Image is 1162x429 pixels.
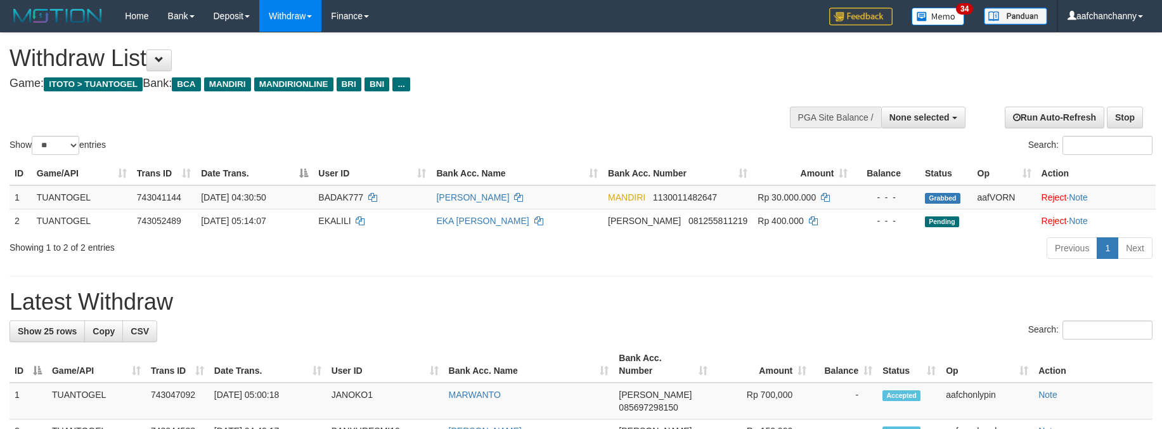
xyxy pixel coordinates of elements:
th: Date Trans.: activate to sort column ascending [209,346,326,383]
span: None selected [889,112,950,122]
label: Search: [1028,136,1152,155]
input: Search: [1062,320,1152,340]
h1: Latest Withdraw [10,289,1152,315]
span: BADAK777 [318,192,363,202]
td: JANOKO1 [326,383,444,419]
span: Show 25 rows [18,326,77,336]
input: Search: [1062,136,1152,155]
td: - [811,383,877,419]
span: CSV [131,326,149,336]
a: Copy [84,320,123,342]
a: 1 [1097,237,1118,259]
td: 743047092 [146,383,209,419]
button: None selected [881,107,965,128]
span: 34 [956,3,973,15]
a: Next [1118,237,1152,259]
th: Action [1033,346,1152,383]
td: aafVORN [972,185,1036,209]
span: Grabbed [925,193,960,204]
span: ... [392,77,410,91]
th: Game/API: activate to sort column ascending [47,346,146,383]
a: Show 25 rows [10,320,85,342]
td: TUANTOGEL [32,209,132,232]
td: 1 [10,185,32,209]
td: TUANTOGEL [32,185,132,209]
span: 743041144 [137,192,181,202]
td: Rp 700,000 [713,383,811,419]
label: Show entries [10,136,106,155]
th: User ID: activate to sort column ascending [313,162,431,185]
select: Showentries [32,136,79,155]
span: Rp 400.000 [758,216,803,226]
span: Copy 1130011482647 to clipboard [653,192,717,202]
span: 743052489 [137,216,181,226]
th: ID [10,162,32,185]
a: Stop [1107,107,1143,128]
th: Bank Acc. Name: activate to sort column ascending [444,346,614,383]
span: Copy [93,326,115,336]
th: Status [920,162,972,185]
td: TUANTOGEL [47,383,146,419]
img: Button%20Memo.svg [912,8,965,25]
span: MANDIRI [608,192,645,202]
h4: Game: Bank: [10,77,762,90]
span: Accepted [882,390,920,401]
img: panduan.png [984,8,1047,25]
th: Op: activate to sort column ascending [972,162,1036,185]
th: Trans ID: activate to sort column ascending [132,162,196,185]
th: Balance: activate to sort column ascending [811,346,877,383]
img: Feedback.jpg [829,8,893,25]
div: Showing 1 to 2 of 2 entries [10,236,475,254]
div: - - - [858,191,914,204]
span: [DATE] 04:30:50 [201,192,266,202]
td: 2 [10,209,32,232]
span: Copy 085697298150 to clipboard [619,402,678,412]
a: Note [1069,192,1088,202]
th: Amount: activate to sort column ascending [713,346,811,383]
label: Search: [1028,320,1152,340]
a: [PERSON_NAME] [436,192,509,202]
span: Rp 30.000.000 [758,192,816,202]
th: Op: activate to sort column ascending [941,346,1033,383]
th: Bank Acc. Number: activate to sort column ascending [603,162,752,185]
span: Pending [925,216,959,227]
span: BCA [172,77,200,91]
span: BNI [365,77,389,91]
th: Status: activate to sort column ascending [877,346,941,383]
span: Copy 081255811219 to clipboard [688,216,747,226]
a: Reject [1042,216,1067,226]
div: - - - [858,214,914,227]
th: Date Trans.: activate to sort column descending [196,162,313,185]
span: EKALILI [318,216,351,226]
td: · [1036,185,1156,209]
td: aafchonlypin [941,383,1033,419]
a: Run Auto-Refresh [1005,107,1104,128]
a: Note [1038,390,1057,400]
span: [PERSON_NAME] [619,390,692,400]
span: MANDIRIONLINE [254,77,333,91]
a: Note [1069,216,1088,226]
th: User ID: activate to sort column ascending [326,346,444,383]
span: ITOTO > TUANTOGEL [44,77,143,91]
th: Action [1036,162,1156,185]
div: PGA Site Balance / [790,107,881,128]
th: Amount: activate to sort column ascending [752,162,853,185]
span: MANDIRI [204,77,251,91]
td: 1 [10,383,47,419]
a: Reject [1042,192,1067,202]
img: MOTION_logo.png [10,6,106,25]
a: Previous [1047,237,1097,259]
a: CSV [122,320,157,342]
th: Bank Acc. Number: activate to sort column ascending [614,346,713,383]
span: [DATE] 05:14:07 [201,216,266,226]
td: [DATE] 05:00:18 [209,383,326,419]
span: [PERSON_NAME] [608,216,681,226]
h1: Withdraw List [10,46,762,71]
th: Trans ID: activate to sort column ascending [146,346,209,383]
td: · [1036,209,1156,232]
a: MARWANTO [449,390,501,400]
th: Bank Acc. Name: activate to sort column ascending [431,162,603,185]
a: EKA [PERSON_NAME] [436,216,529,226]
span: BRI [337,77,361,91]
th: Game/API: activate to sort column ascending [32,162,132,185]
